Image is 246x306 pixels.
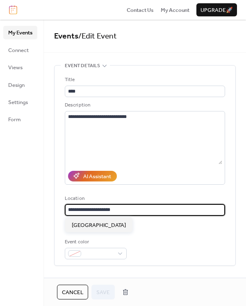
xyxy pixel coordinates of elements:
img: logo [9,5,17,14]
a: Events [54,29,78,44]
button: Upgrade🚀 [196,3,237,16]
div: Event color [65,238,125,246]
span: Views [8,63,23,72]
span: Cancel [62,288,83,297]
div: Description [65,101,223,109]
span: Date and time [65,276,100,284]
a: Contact Us [127,6,154,14]
span: Event details [65,62,100,70]
span: My Events [8,29,32,37]
a: Connect [3,43,37,57]
span: Form [8,116,21,124]
div: Title [65,76,223,84]
a: Form [3,113,37,126]
a: My Events [3,26,37,39]
span: / Edit Event [78,29,117,44]
div: AI Assistant [83,172,111,181]
a: Settings [3,95,37,109]
span: Upgrade 🚀 [200,6,233,14]
span: Connect [8,46,29,54]
button: Cancel [57,285,88,299]
span: Settings [8,98,28,107]
a: My Account [161,6,189,14]
span: [GEOGRAPHIC_DATA] [72,221,126,229]
span: Design [8,81,25,89]
div: Location [65,195,223,203]
a: Views [3,61,37,74]
button: AI Assistant [68,171,117,181]
a: Design [3,78,37,91]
